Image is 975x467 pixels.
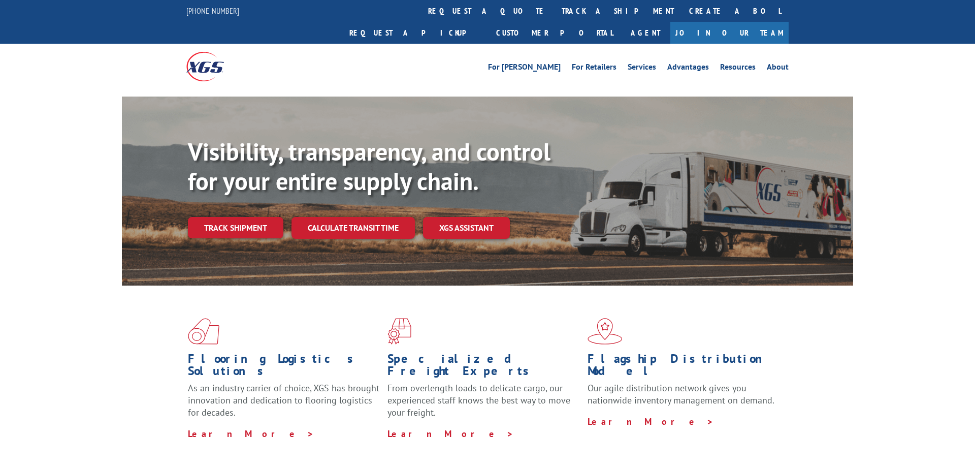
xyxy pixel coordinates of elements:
a: Learn More > [588,416,714,427]
a: For Retailers [572,63,616,74]
span: As an industry carrier of choice, XGS has brought innovation and dedication to flooring logistics... [188,382,379,418]
h1: Flagship Distribution Model [588,353,779,382]
a: Learn More > [387,428,514,440]
a: Advantages [667,63,709,74]
h1: Flooring Logistics Solutions [188,353,380,382]
a: Join Our Team [670,22,789,44]
a: XGS ASSISTANT [423,217,510,239]
img: xgs-icon-focused-on-flooring-red [387,318,411,345]
span: Our agile distribution network gives you nationwide inventory management on demand. [588,382,774,406]
a: About [767,63,789,74]
img: xgs-icon-flagship-distribution-model-red [588,318,623,345]
b: Visibility, transparency, and control for your entire supply chain. [188,136,550,197]
a: [PHONE_NUMBER] [186,6,239,16]
a: Resources [720,63,756,74]
a: For [PERSON_NAME] [488,63,561,74]
h1: Specialized Freight Experts [387,353,579,382]
a: Track shipment [188,217,283,238]
a: Request a pickup [342,22,489,44]
a: Learn More > [188,428,314,440]
a: Calculate transit time [291,217,415,239]
p: From overlength loads to delicate cargo, our experienced staff knows the best way to move your fr... [387,382,579,427]
a: Customer Portal [489,22,621,44]
a: Services [628,63,656,74]
a: Agent [621,22,670,44]
img: xgs-icon-total-supply-chain-intelligence-red [188,318,219,345]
